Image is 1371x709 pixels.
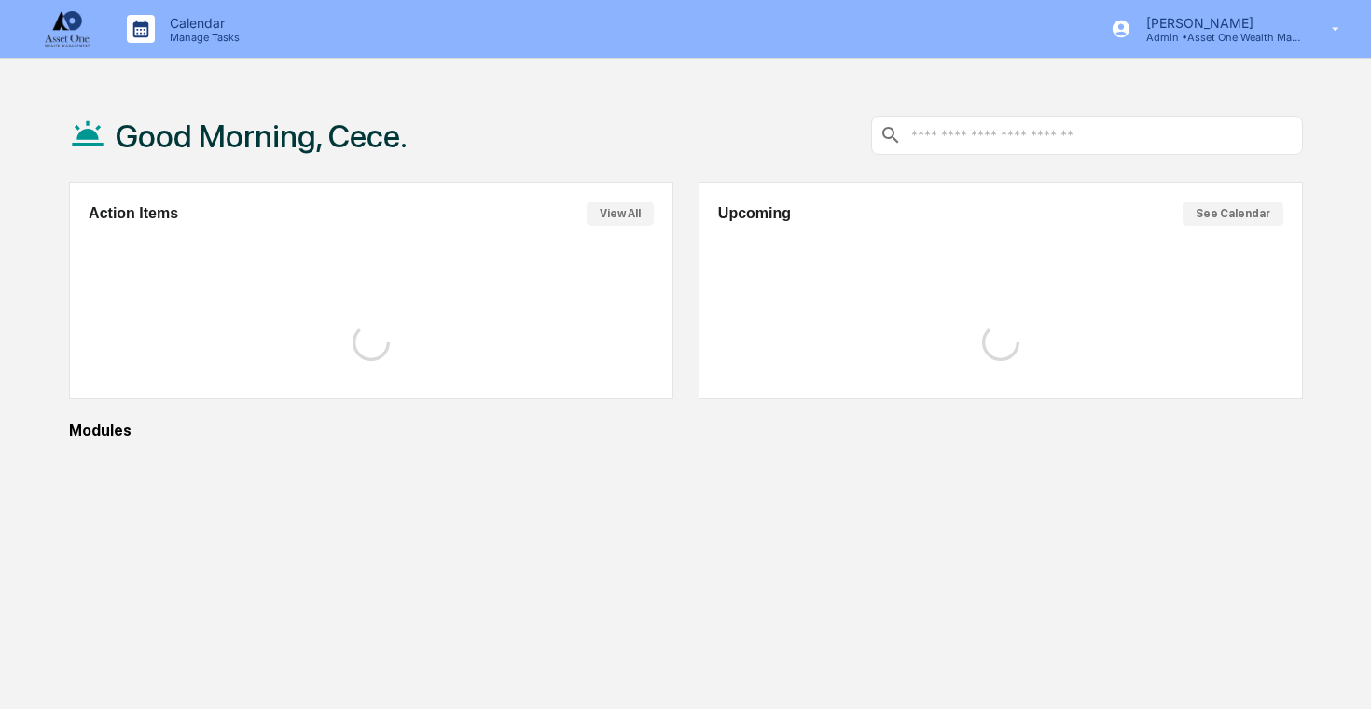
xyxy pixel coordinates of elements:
button: View All [587,202,654,226]
button: See Calendar [1183,202,1283,226]
p: [PERSON_NAME] [1131,15,1305,31]
h1: Good Morning, Cece. [116,118,408,155]
p: Calendar [155,15,249,31]
p: Admin • Asset One Wealth Management [1131,31,1305,44]
h2: Upcoming [718,205,791,222]
h2: Action Items [89,205,178,222]
img: logo [45,11,90,47]
p: Manage Tasks [155,31,249,44]
div: Modules [69,422,1303,439]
